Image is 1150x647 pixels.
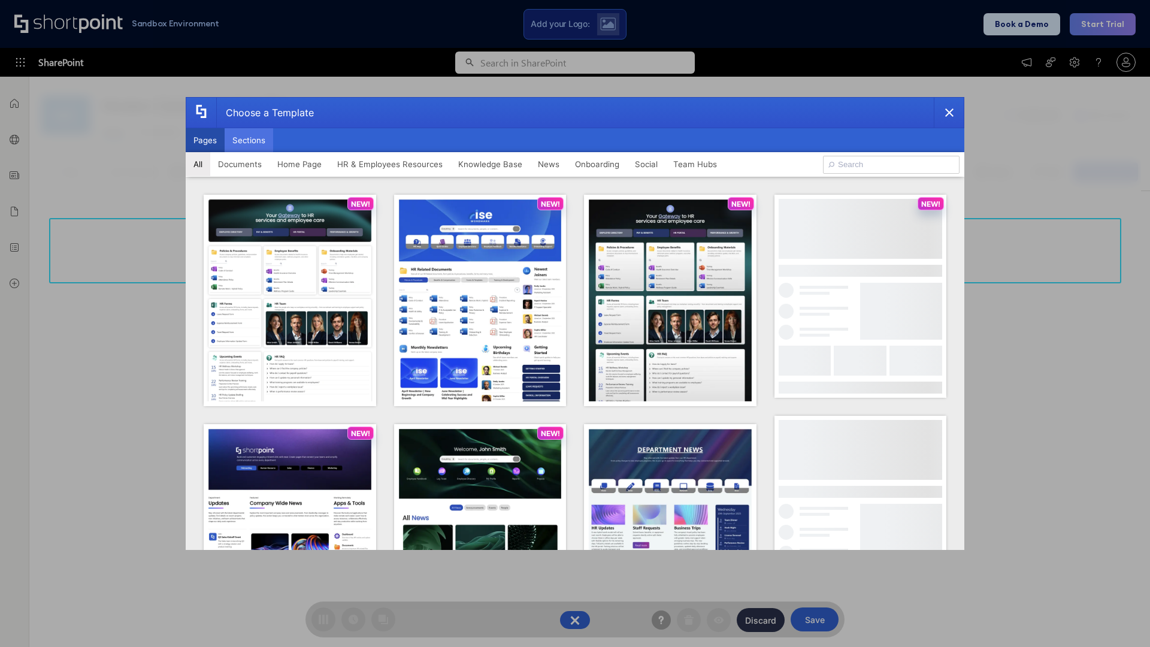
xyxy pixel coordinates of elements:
button: All [186,152,210,176]
button: HR & Employees Resources [329,152,450,176]
button: Documents [210,152,270,176]
p: NEW! [921,199,940,208]
button: Pages [186,128,225,152]
button: Sections [225,128,273,152]
div: template selector [186,97,964,550]
div: Choose a Template [216,98,314,128]
iframe: Chat Widget [1090,589,1150,647]
button: Knowledge Base [450,152,530,176]
p: NEW! [351,429,370,438]
button: Team Hubs [665,152,725,176]
p: NEW! [541,429,560,438]
button: Social [627,152,665,176]
p: NEW! [541,199,560,208]
button: News [530,152,567,176]
p: NEW! [351,199,370,208]
p: NEW! [731,199,750,208]
input: Search [823,156,960,174]
button: Home Page [270,152,329,176]
button: Onboarding [567,152,627,176]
